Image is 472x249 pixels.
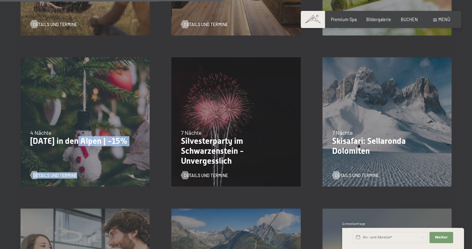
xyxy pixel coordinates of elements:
a: Premium Spa [331,17,357,22]
span: Details und Termine [184,172,228,178]
span: Details und Termine [184,21,228,27]
button: Weiter [429,232,453,243]
span: Details und Termine [33,172,77,178]
p: [DATE] in den Alpen | -15% [30,136,140,146]
span: Details und Termine [335,172,379,178]
a: BUCHEN [401,17,418,22]
span: Schnellanfrage [342,222,365,226]
a: Bildergalerie [366,17,391,22]
a: Details und Termine [332,172,379,178]
p: Skisafari: Sellaronda Dolomiten [332,136,442,156]
span: 7 Nächte [181,129,201,136]
span: Weiter [435,235,448,240]
a: Details und Termine [181,21,228,27]
span: 4 Nächte [30,129,51,136]
p: Silvesterparty im Schwarzenstein - Unvergesslich [181,136,291,166]
span: Menü [438,17,450,22]
a: Details und Termine [30,172,77,178]
a: Details und Termine [30,21,77,27]
span: Details und Termine [33,21,77,27]
span: 7 Nächte [332,129,353,136]
a: Details und Termine [181,172,228,178]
